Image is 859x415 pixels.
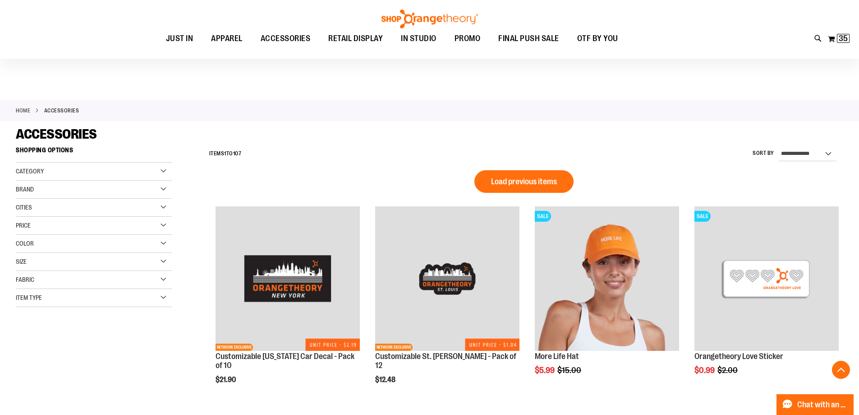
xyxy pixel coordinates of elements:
img: Product image for Customizable New York Car Decal - 10 PK [216,206,360,351]
a: More Life Hat [535,352,579,361]
a: Customizable [US_STATE] Car Decal - Pack of 10 [216,352,354,370]
div: product [690,202,843,398]
span: $12.48 [375,376,397,384]
span: Chat with an Expert [797,401,848,409]
span: 35 [839,34,848,43]
a: Product image for Customizable St. Louis Sticker - 12 PKNETWORK EXCLUSIVE [375,206,519,352]
div: product [211,202,364,406]
strong: Shopping Options [16,142,172,163]
span: FINAL PUSH SALE [498,28,559,49]
span: SALE [535,211,551,222]
span: Category [16,168,44,175]
span: $15.00 [557,366,583,375]
strong: ACCESSORIES [44,107,79,115]
span: SALE [694,211,711,222]
span: APPAREL [211,28,243,49]
div: product [371,202,524,406]
span: NETWORK EXCLUSIVE [375,344,413,351]
span: Cities [16,204,32,211]
span: $2.00 [717,366,739,375]
h2: Items to [209,147,242,161]
span: PROMO [455,28,481,49]
span: OTF BY YOU [577,28,618,49]
span: ACCESSORIES [261,28,311,49]
a: Product image for More Life HatSALE [535,206,679,352]
span: Load previous items [491,177,557,186]
span: 1 [224,150,226,157]
a: Product image for Customizable New York Car Decal - 10 PKNETWORK EXCLUSIVE [216,206,360,352]
span: JUST IN [166,28,193,49]
span: ACCESSORIES [16,126,97,142]
div: product [530,202,684,398]
span: Size [16,258,27,265]
span: Fabric [16,276,34,283]
span: Item Type [16,294,42,301]
img: Product image for Orangetheory Love Sticker [694,206,839,351]
label: Sort By [753,149,774,157]
span: RETAIL DISPLAY [328,28,383,49]
span: $21.90 [216,376,237,384]
span: $5.99 [535,366,556,375]
img: Product image for More Life Hat [535,206,679,351]
a: Orangetheory Love Sticker [694,352,783,361]
span: Color [16,240,34,247]
span: Brand [16,186,34,193]
button: Load previous items [474,170,574,193]
a: Product image for Orangetheory Love StickerSALE [694,206,839,352]
a: Customizable St. [PERSON_NAME] - Pack of 12 [375,352,516,370]
span: 107 [233,150,242,157]
img: Product image for Customizable St. Louis Sticker - 12 PK [375,206,519,351]
img: Shop Orangetheory [380,9,479,28]
a: Home [16,107,30,115]
span: Price [16,222,31,229]
button: Back To Top [832,361,850,379]
span: $0.99 [694,366,716,375]
span: NETWORK EXCLUSIVE [216,344,253,351]
span: IN STUDIO [401,28,436,49]
button: Chat with an Expert [776,394,854,415]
